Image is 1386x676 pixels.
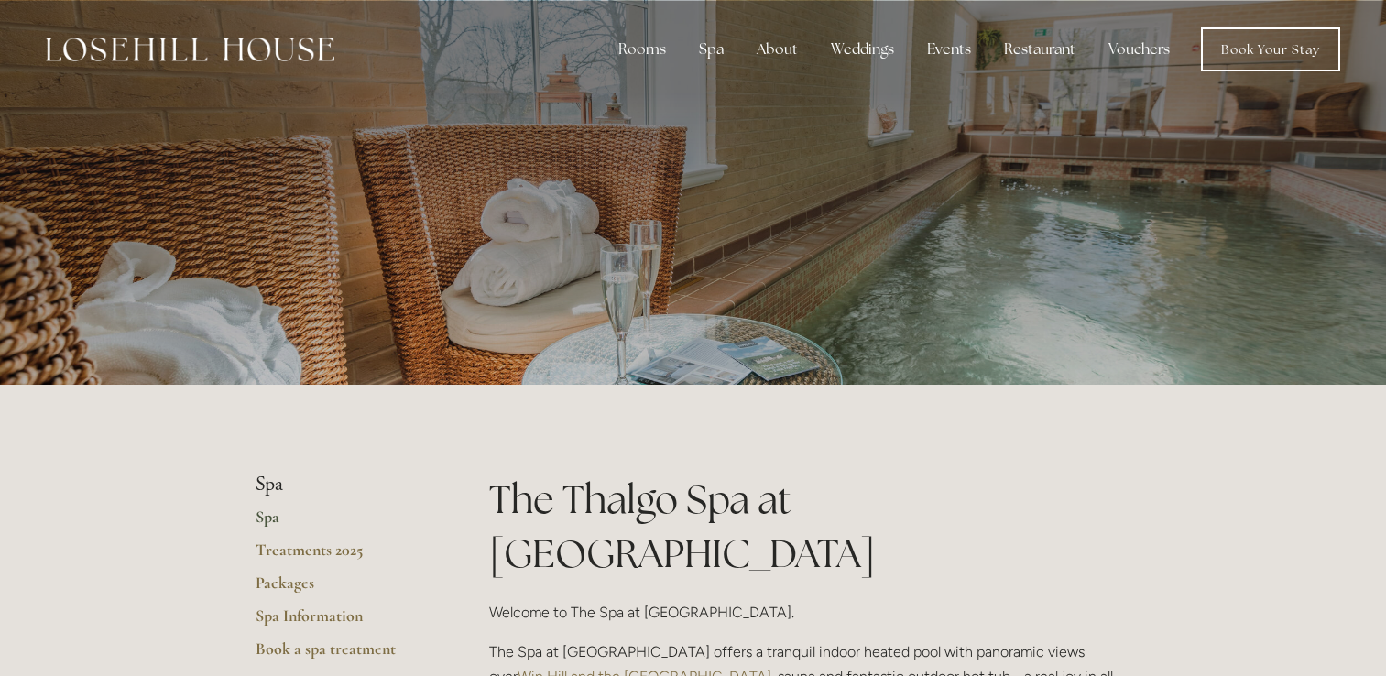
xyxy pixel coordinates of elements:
[256,507,431,540] a: Spa
[256,605,431,638] a: Spa Information
[1094,31,1184,68] a: Vouchers
[256,572,431,605] a: Packages
[742,31,813,68] div: About
[684,31,738,68] div: Spa
[1201,27,1340,71] a: Book Your Stay
[256,473,431,496] li: Spa
[989,31,1090,68] div: Restaurant
[256,638,431,671] a: Book a spa treatment
[816,31,909,68] div: Weddings
[46,38,334,61] img: Losehill House
[489,473,1131,581] h1: The Thalgo Spa at [GEOGRAPHIC_DATA]
[489,600,1131,625] p: Welcome to The Spa at [GEOGRAPHIC_DATA].
[256,540,431,572] a: Treatments 2025
[604,31,681,68] div: Rooms
[912,31,986,68] div: Events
